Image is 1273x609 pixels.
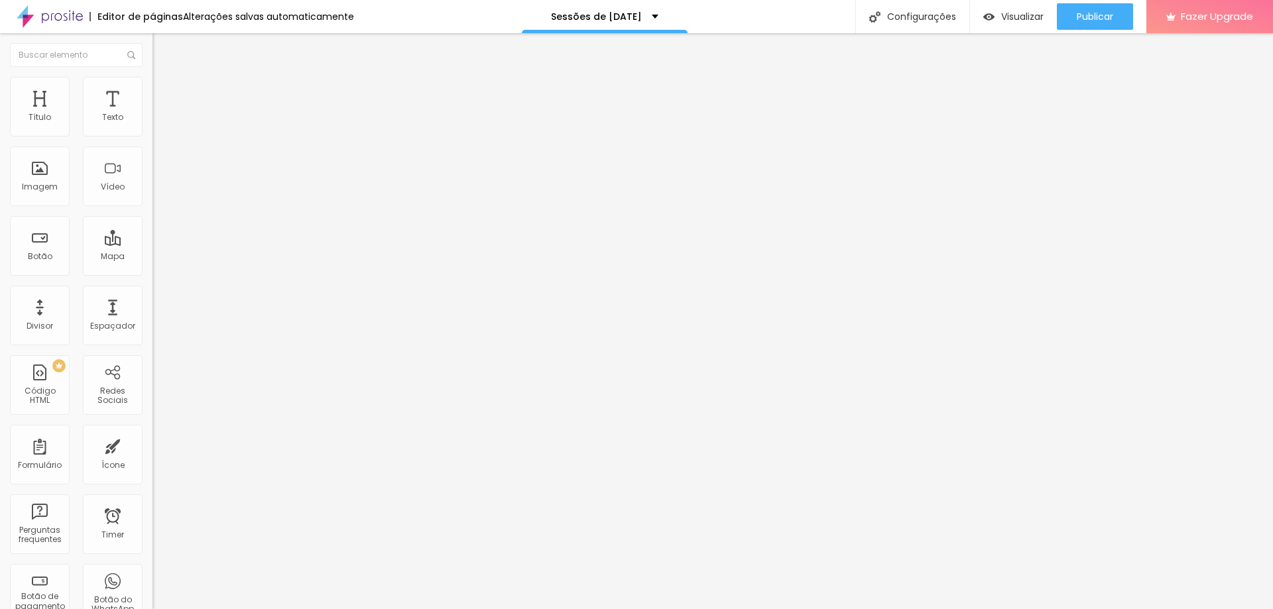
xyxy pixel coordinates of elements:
iframe: Editor [152,33,1273,609]
img: Icone [127,51,135,59]
span: Visualizar [1001,11,1044,22]
div: Espaçador [90,321,135,331]
div: Redes Sociais [86,386,139,406]
span: Publicar [1077,11,1113,22]
button: Visualizar [970,3,1057,30]
div: Texto [102,113,123,122]
div: Formulário [18,461,62,470]
div: Título [29,113,51,122]
div: Mapa [101,252,125,261]
img: view-1.svg [983,11,995,23]
div: Alterações salvas automaticamente [183,12,354,21]
div: Divisor [27,321,53,331]
div: Vídeo [101,182,125,192]
div: Imagem [22,182,58,192]
p: Sessões de [DATE] [551,12,642,21]
button: Publicar [1057,3,1133,30]
div: Editor de páginas [90,12,183,21]
input: Buscar elemento [10,43,143,67]
img: Icone [869,11,880,23]
div: Perguntas frequentes [13,526,66,545]
div: Botão [28,252,52,261]
div: Código HTML [13,386,66,406]
div: Timer [101,530,124,539]
span: Fazer Upgrade [1181,11,1253,22]
div: Ícone [101,461,125,470]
